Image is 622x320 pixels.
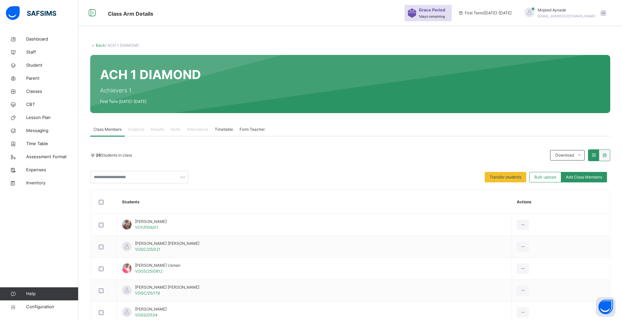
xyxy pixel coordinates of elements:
span: / ACH 1 DIAMOND [105,43,139,48]
span: VOGC/25/021 [135,247,160,252]
span: Expenses [26,167,78,173]
span: session/term information [458,10,512,16]
span: Time Table [26,141,78,147]
span: 1 days remaining [419,14,445,18]
span: [PERSON_NAME] [135,306,167,312]
span: Attendance [187,126,208,132]
span: Inventory [26,180,78,186]
span: VOGS/25/0812 [135,269,162,274]
span: Add Class Members [566,174,602,180]
span: [PERSON_NAME] Usman [135,262,180,268]
span: Mojeed Ayoade [538,7,596,13]
span: [PERSON_NAME] [PERSON_NAME] [135,241,199,246]
img: sticker-purple.71386a28dfed39d6af7621340158ba97.svg [408,8,416,18]
div: MojeedAyoade [518,7,610,19]
b: 26 [96,153,101,158]
span: Classes [26,88,78,95]
span: [PERSON_NAME] [PERSON_NAME] [135,284,199,290]
span: Bulk upload [534,174,556,180]
th: Actions [512,190,610,214]
span: Timetable [215,126,233,132]
span: VOGC/25/119 [135,291,160,295]
span: VOGS/0534 [135,312,158,317]
img: safsims [6,6,56,20]
span: Subjects [128,126,144,132]
span: [EMAIL_ADDRESS][DOMAIN_NAME] [538,14,596,18]
span: Staff [26,49,78,56]
span: Results [151,126,164,132]
span: Messaging [26,127,78,134]
span: CBT [26,101,78,108]
button: Open asap [596,297,615,317]
span: Class Members [93,126,122,132]
span: Form Teacher [240,126,265,132]
span: VOY/PEN/01 [135,225,158,230]
span: Grace Period [419,7,445,13]
span: [PERSON_NAME] [135,219,167,225]
span: Transfer students [490,174,521,180]
span: Class Arm Details [108,10,153,17]
span: Lesson Plan [26,114,78,121]
span: Parent [26,75,78,82]
span: Skills [171,126,180,132]
span: Help [26,291,78,297]
a: Back [96,43,105,48]
span: Assessment Format [26,154,78,160]
th: Students [117,190,512,214]
span: Download [555,152,574,158]
span: Students in class [96,152,132,158]
span: Student [26,62,78,69]
span: Dashboard [26,36,78,42]
span: Configuration [26,304,78,310]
